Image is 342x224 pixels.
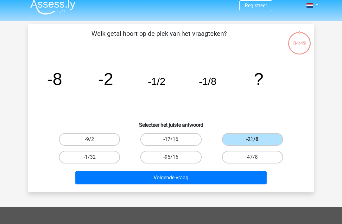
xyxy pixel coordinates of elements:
label: -1/32 [59,151,120,163]
tspan: -1/8 [199,76,217,87]
p: Welk getal hoort op de plek van het vraagteken? [38,29,280,48]
tspan: ? [254,69,263,88]
label: -9/2 [59,133,120,146]
tspan: -8 [47,69,62,88]
h6: Selecteer het juiste antwoord [38,117,304,128]
label: -21/8 [222,133,283,146]
label: -17/16 [140,133,201,146]
label: 47/8 [222,151,283,163]
tspan: -1/2 [148,76,166,87]
a: Registreer [245,3,267,9]
label: -95/16 [140,151,201,163]
div: 04:49 [288,31,311,47]
tspan: -2 [98,69,113,88]
button: Volgende vraag [75,171,267,184]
